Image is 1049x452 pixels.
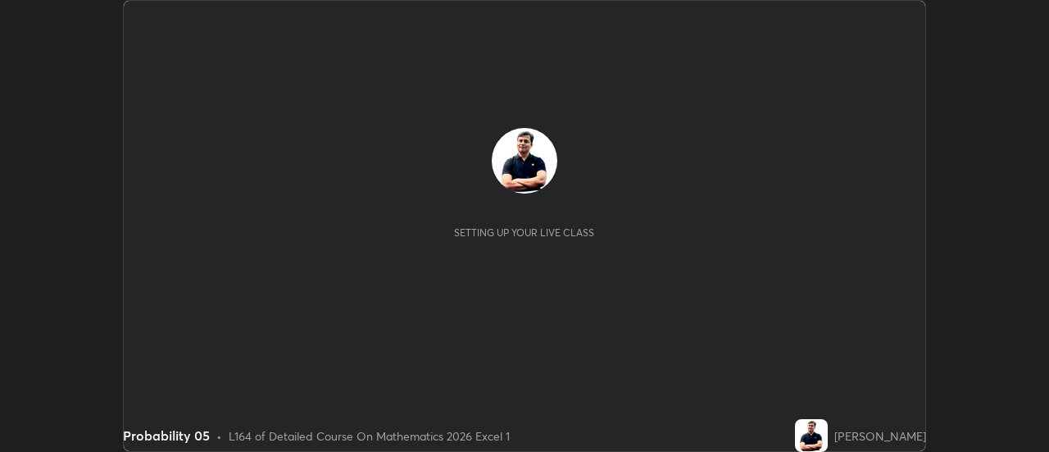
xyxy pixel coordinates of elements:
[229,427,510,445] div: L164 of Detailed Course On Mathematics 2026 Excel 1
[454,226,594,239] div: Setting up your live class
[123,426,210,445] div: Probability 05
[216,427,222,445] div: •
[834,427,926,445] div: [PERSON_NAME]
[492,128,557,194] img: 988431c348cc4fbe81a6401cf86f26e4.jpg
[795,419,828,452] img: 988431c348cc4fbe81a6401cf86f26e4.jpg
